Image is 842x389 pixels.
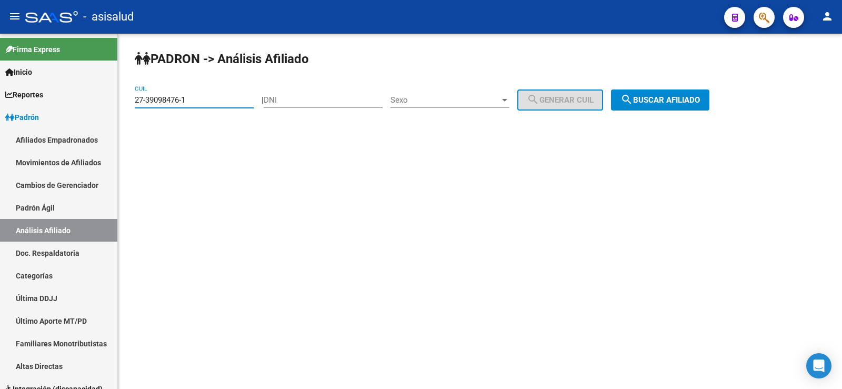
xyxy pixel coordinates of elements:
mat-icon: search [527,93,539,106]
span: Generar CUIL [527,95,594,105]
mat-icon: person [821,10,834,23]
span: Firma Express [5,44,60,55]
mat-icon: menu [8,10,21,23]
button: Generar CUIL [517,89,603,111]
mat-icon: search [620,93,633,106]
span: Sexo [390,95,500,105]
div: | [262,95,611,105]
strong: PADRON -> Análisis Afiliado [135,52,309,66]
div: Open Intercom Messenger [806,353,831,378]
span: Buscar afiliado [620,95,700,105]
span: Padrón [5,112,39,123]
span: Inicio [5,66,32,78]
button: Buscar afiliado [611,89,709,111]
span: - asisalud [83,5,134,28]
span: Reportes [5,89,43,101]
